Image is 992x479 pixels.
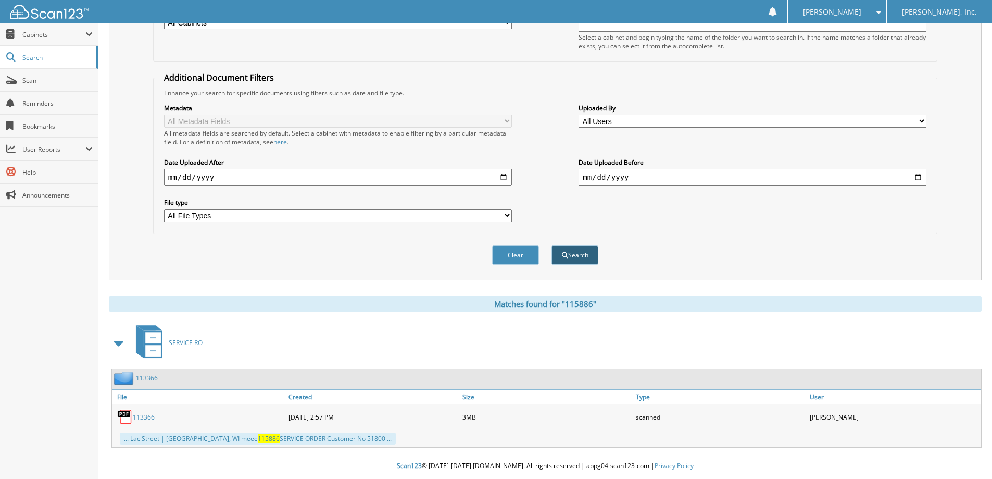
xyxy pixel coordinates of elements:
[98,453,992,479] div: © [DATE]-[DATE] [DOMAIN_NAME]. All rights reserved | appg04-scan123-com |
[22,53,91,62] span: Search
[579,169,926,186] input: end
[286,390,460,404] a: Created
[22,122,93,131] span: Bookmarks
[22,145,85,154] span: User Reports
[169,338,203,347] span: SERVICE RO
[551,245,598,265] button: Search
[22,99,93,108] span: Reminders
[273,138,287,146] a: here
[397,461,422,470] span: Scan123
[109,296,982,312] div: Matches found for "115886"
[164,169,512,186] input: start
[22,30,85,39] span: Cabinets
[114,372,136,385] img: folder2.png
[803,9,861,15] span: [PERSON_NAME]
[633,390,807,404] a: Type
[492,245,539,265] button: Clear
[633,407,807,427] div: scanned
[120,433,396,445] div: ... Lac Street | [GEOGRAPHIC_DATA], WI meee SERVICE ORDER Customer No 51800 ...
[655,461,694,470] a: Privacy Policy
[130,322,203,363] a: SERVICE RO
[159,89,932,97] div: Enhance your search for specific documents using filters such as date and file type.
[902,9,977,15] span: [PERSON_NAME], Inc.
[579,158,926,167] label: Date Uploaded Before
[112,390,286,404] a: File
[460,390,634,404] a: Size
[133,413,155,422] a: 113366
[286,407,460,427] div: [DATE] 2:57 PM
[258,434,280,443] span: 115886
[117,409,133,425] img: PDF.png
[807,390,981,404] a: User
[164,104,512,113] label: Metadata
[22,191,93,200] span: Announcements
[10,5,89,19] img: scan123-logo-white.svg
[22,76,93,85] span: Scan
[164,198,512,207] label: File type
[164,129,512,146] div: All metadata fields are searched by default. Select a cabinet with metadata to enable filtering b...
[579,104,926,113] label: Uploaded By
[136,374,158,383] a: 113366
[164,158,512,167] label: Date Uploaded After
[579,33,926,51] div: Select a cabinet and begin typing the name of the folder you want to search in. If the name match...
[460,407,634,427] div: 3MB
[940,429,992,479] iframe: Chat Widget
[22,168,93,177] span: Help
[159,72,279,83] legend: Additional Document Filters
[807,407,981,427] div: [PERSON_NAME]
